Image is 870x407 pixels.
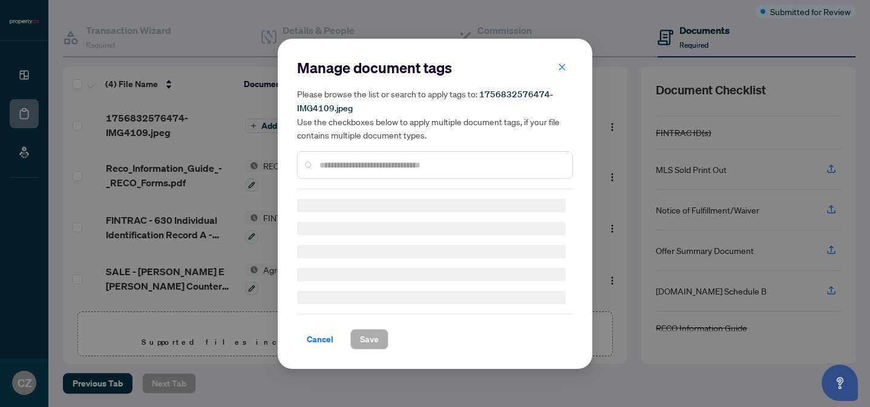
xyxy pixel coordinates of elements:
button: Cancel [297,329,343,350]
h5: Please browse the list or search to apply tags to: Use the checkboxes below to apply multiple doc... [297,87,573,142]
button: Save [350,329,388,350]
h2: Manage document tags [297,58,573,77]
button: Open asap [822,365,858,401]
span: Cancel [307,330,333,349]
span: 1756832576474-IMG4109.jpeg [297,89,553,114]
span: close [558,62,566,71]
